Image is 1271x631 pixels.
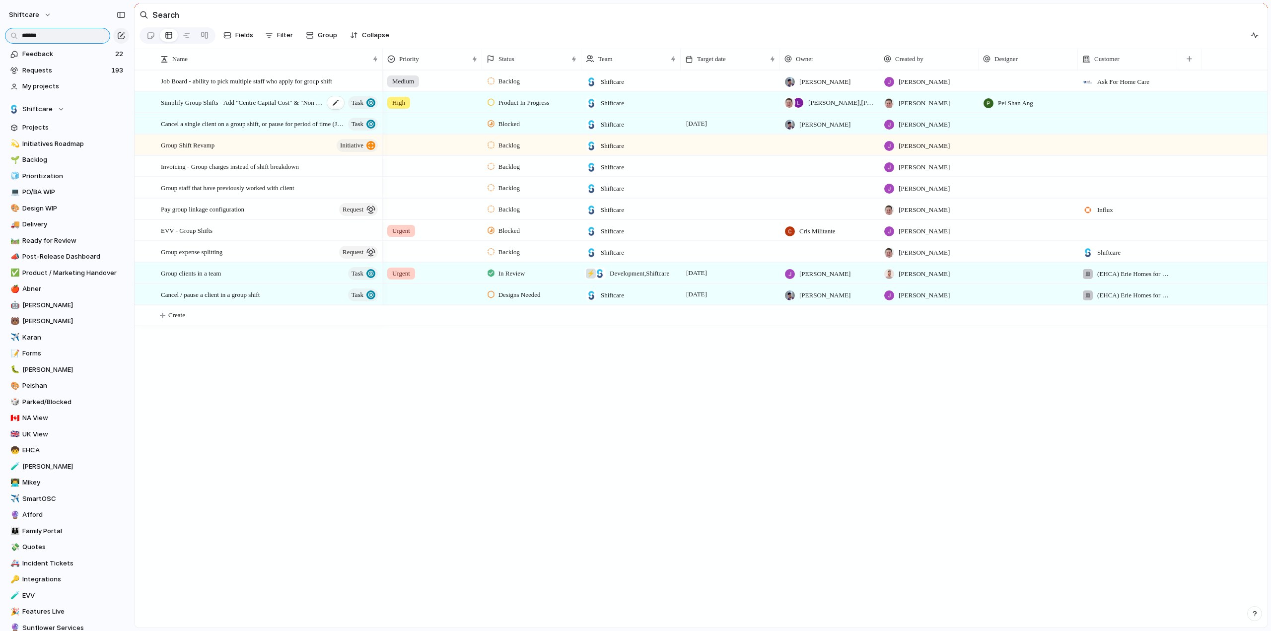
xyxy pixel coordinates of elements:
[337,139,378,152] button: initiative
[895,54,923,64] span: Created by
[5,507,129,522] div: 🔮Afford
[5,298,129,313] a: 🤖[PERSON_NAME]
[9,349,19,358] button: 📝
[899,120,950,130] span: [PERSON_NAME]
[684,288,709,300] span: [DATE]
[352,267,363,280] span: Task
[796,54,813,64] span: Owner
[10,187,17,198] div: 💻
[5,427,129,442] a: 🇬🇧UK View
[5,102,129,117] button: Shiftcare
[9,284,19,294] button: 🍎
[362,30,389,40] span: Collapse
[22,268,126,278] span: Product / Marketing Handover
[5,378,129,393] a: 🎨Peishan
[161,75,332,86] span: Job Board - ability to pick multiple staff who apply for group shift
[9,478,19,488] button: 👨‍💻
[10,267,17,279] div: ✅
[9,252,19,262] button: 📣
[22,123,126,133] span: Projects
[899,290,950,300] span: [PERSON_NAME]
[10,413,17,424] div: 🇨🇦
[22,349,126,358] span: Forms
[10,299,17,311] div: 🤖
[5,314,129,329] a: 🐻[PERSON_NAME]
[5,137,129,151] div: 💫Initiatives Roadmap
[10,477,17,489] div: 👨‍💻
[601,141,624,151] span: Shiftcare
[9,413,19,423] button: 🇨🇦
[22,252,126,262] span: Post-Release Dashboard
[22,49,112,59] span: Feedback
[9,445,19,455] button: 🧒
[5,185,129,200] a: 💻PO/BA WIP
[22,316,126,326] span: [PERSON_NAME]
[5,201,129,216] div: 🎨Design WIP
[5,556,129,571] div: 🚑Incident Tickets
[5,588,129,603] div: 🧪EVV
[10,283,17,295] div: 🍎
[392,98,405,108] span: High
[22,66,108,75] span: Requests
[161,224,212,236] span: EVV - Group Shifts
[10,574,17,585] div: 🔑
[22,171,126,181] span: Prioritization
[22,104,53,114] span: Shiftcare
[1097,248,1121,258] span: Shiftcare
[22,81,126,91] span: My projects
[5,395,129,410] a: 🎲Parked/Blocked
[9,268,19,278] button: ✅
[22,494,126,504] span: SmartOSC
[10,493,17,504] div: ✈️
[301,27,342,43] button: Group
[1097,290,1173,300] span: (EHCA) Erie Homes for Children and Adults
[5,524,129,539] div: 👪Family Portal
[1094,54,1120,64] span: Customer
[392,269,410,279] span: Urgent
[10,364,17,375] div: 🐛
[5,362,129,377] div: 🐛[PERSON_NAME]
[5,411,129,425] a: 🇨🇦NA View
[5,443,129,458] div: 🧒EHCA
[498,76,520,86] span: Backlog
[340,139,363,152] span: initiative
[498,183,520,193] span: Backlog
[348,96,378,109] button: Task
[161,160,299,172] span: Invoicing - Group charges instead of shift breakdown
[9,559,19,568] button: 🚑
[1097,269,1173,279] span: (EHCA) Erie Homes for Children and Adults
[9,429,19,439] button: 🇬🇧
[9,607,19,617] button: 🎉
[5,266,129,280] a: ✅Product / Marketing Handover
[610,269,669,279] span: Development , Shiftcare
[601,184,624,194] span: Shiftcare
[22,591,126,601] span: EVV
[9,187,19,197] button: 💻
[899,98,950,108] span: [PERSON_NAME]
[498,98,550,108] span: Product In Progress
[219,27,257,43] button: Fields
[22,607,126,617] span: Features Live
[22,155,126,165] span: Backlog
[5,330,129,345] a: ✈️Karan
[601,98,624,108] span: Shiftcare
[5,217,129,232] a: 🚚Delivery
[339,246,378,259] button: request
[498,226,520,236] span: Blocked
[601,290,624,300] span: Shiftcare
[399,54,419,64] span: Priority
[601,248,624,258] span: Shiftcare
[1097,77,1149,87] span: Ask For Home Care
[5,604,129,619] a: 🎉Features Live
[161,139,214,150] span: Group Shift Revamp
[235,30,253,40] span: Fields
[899,141,950,151] span: [PERSON_NAME]
[9,381,19,391] button: 🎨
[5,47,129,62] a: Feedback22
[899,226,950,236] span: [PERSON_NAME]
[5,169,129,184] a: 🧊Prioritization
